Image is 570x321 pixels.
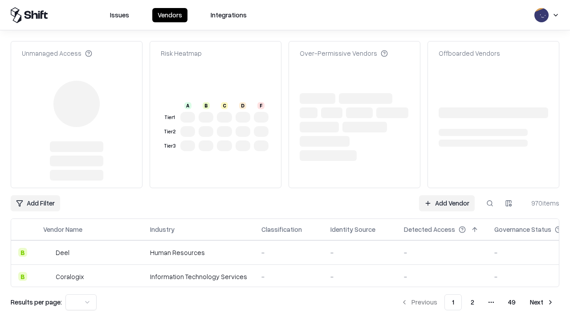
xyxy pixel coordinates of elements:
div: Classification [261,225,302,234]
div: B [203,102,210,109]
a: Add Vendor [419,195,475,211]
div: Coralogix [56,272,84,281]
button: Integrations [205,8,252,22]
div: B [18,248,27,257]
div: Identity Source [330,225,375,234]
div: Tier 3 [163,142,177,150]
div: Over-Permissive Vendors [300,49,388,58]
div: Detected Access [404,225,455,234]
div: Unmanaged Access [22,49,92,58]
div: B [18,272,27,281]
div: Governance Status [494,225,551,234]
div: - [261,272,316,281]
div: Industry [150,225,175,234]
button: 2 [464,294,481,310]
p: Results per page: [11,297,62,307]
div: Offboarded Vendors [439,49,500,58]
div: C [221,102,228,109]
button: Next [525,294,559,310]
nav: pagination [395,294,559,310]
div: - [330,248,390,257]
button: 1 [444,294,462,310]
img: Deel [43,248,52,257]
div: Tier 1 [163,114,177,121]
div: F [257,102,265,109]
div: D [239,102,246,109]
div: A [184,102,191,109]
div: Human Resources [150,248,247,257]
button: Issues [105,8,134,22]
button: 49 [501,294,523,310]
div: Deel [56,248,69,257]
button: Add Filter [11,195,60,211]
div: Tier 2 [163,128,177,136]
div: - [404,248,480,257]
div: - [261,248,316,257]
div: - [330,272,390,281]
div: 970 items [524,198,559,208]
div: Risk Heatmap [161,49,202,58]
img: Coralogix [43,272,52,281]
div: Vendor Name [43,225,82,234]
div: - [404,272,480,281]
div: Information Technology Services [150,272,247,281]
button: Vendors [152,8,187,22]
